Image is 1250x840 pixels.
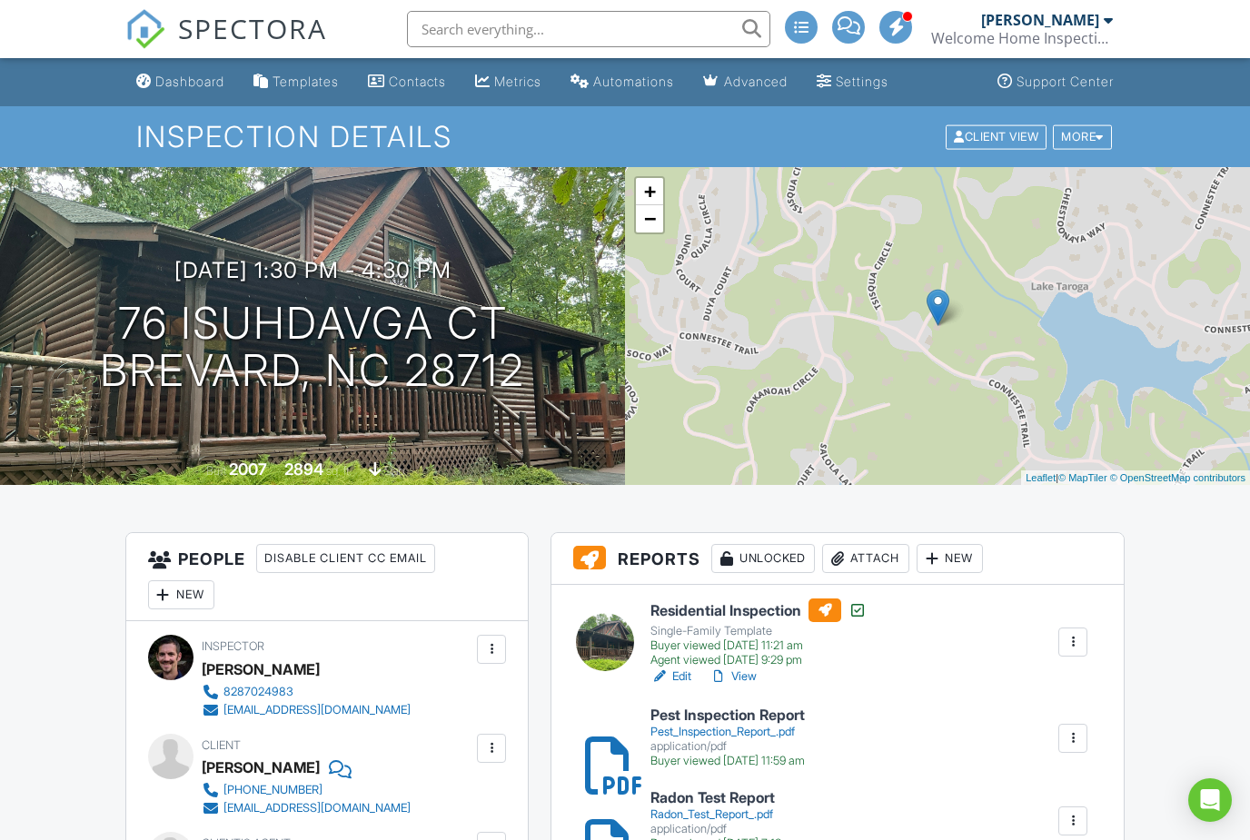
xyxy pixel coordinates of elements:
div: [PERSON_NAME] [202,754,320,781]
a: Metrics [468,65,549,99]
h1: 76 Isuhdavga Ct Brevard, NC 28712 [100,300,525,396]
h6: Residential Inspection [650,598,867,622]
div: [PHONE_NUMBER] [223,783,322,797]
div: 8287024983 [223,685,293,699]
a: 8287024983 [202,683,411,701]
div: Radon_Test_Report_.pdf [650,807,800,822]
h6: Radon Test Report [650,790,800,806]
h6: Pest Inspection Report [650,707,805,724]
a: Zoom in [636,178,663,205]
a: Templates [246,65,346,99]
a: Dashboard [129,65,232,99]
div: Agent viewed [DATE] 9:29 pm [650,653,867,667]
div: Welcome Home Inspections, LLC. [931,29,1113,47]
a: © MapTiler [1058,472,1107,483]
a: Leaflet [1026,472,1056,483]
span: Inspector [202,639,264,653]
a: Contacts [361,65,453,99]
a: Pest Inspection Report Pest_Inspection_Report_.pdf application/pdf Buyer viewed [DATE] 11:59 am [650,707,805,768]
span: slab [384,464,404,478]
div: | [1021,470,1250,486]
a: Edit [650,667,691,686]
a: Residential Inspection Single-Family Template Buyer viewed [DATE] 11:21 am Agent viewed [DATE] 9:... [650,598,867,667]
a: Zoom out [636,205,663,232]
a: [EMAIL_ADDRESS][DOMAIN_NAME] [202,701,411,719]
h3: People [126,533,529,621]
div: Disable Client CC Email [256,544,435,573]
div: Open Intercom Messenger [1188,778,1232,822]
div: Automations [593,74,674,89]
div: [EMAIL_ADDRESS][DOMAIN_NAME] [223,801,411,815]
div: New [148,580,214,609]
a: [EMAIL_ADDRESS][DOMAIN_NAME] [202,799,411,817]
div: Attach [822,544,909,573]
a: SPECTORA [125,25,327,63]
span: SPECTORA [178,9,327,47]
div: [PERSON_NAME] [981,11,1099,29]
img: The Best Home Inspection Software - Spectora [125,9,165,49]
a: Automations (Advanced) [563,65,681,99]
div: Pest_Inspection_Report_.pdf [650,725,805,739]
a: [PHONE_NUMBER] [202,781,411,799]
a: © OpenStreetMap contributors [1110,472,1245,483]
h3: [DATE] 1:30 pm - 4:30 pm [174,258,451,282]
div: Single-Family Template [650,624,867,638]
span: Client [202,738,241,752]
div: application/pdf [650,739,805,754]
div: Settings [836,74,888,89]
div: Buyer viewed [DATE] 11:59 am [650,754,805,768]
div: New [917,544,983,573]
h1: Inspection Details [136,121,1113,153]
div: application/pdf [650,822,800,836]
div: Templates [273,74,339,89]
a: Settings [809,65,896,99]
h3: Reports [551,533,1124,585]
a: Client View [944,129,1051,143]
div: [EMAIL_ADDRESS][DOMAIN_NAME] [223,703,411,717]
div: Support Center [1017,74,1114,89]
div: Metrics [494,74,541,89]
span: sq. ft. [326,464,352,478]
div: More [1053,124,1112,149]
div: Client View [946,124,1047,149]
div: 2007 [229,460,267,479]
a: Advanced [696,65,795,99]
a: Support Center [990,65,1121,99]
span: Built [206,464,226,478]
input: Search everything... [407,11,770,47]
a: View [709,667,757,686]
div: Buyer viewed [DATE] 11:21 am [650,638,867,653]
div: Advanced [724,74,788,89]
div: Dashboard [155,74,224,89]
div: 2894 [284,460,323,479]
div: Contacts [389,74,446,89]
div: Unlocked [711,544,815,573]
div: [PERSON_NAME] [202,656,320,683]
